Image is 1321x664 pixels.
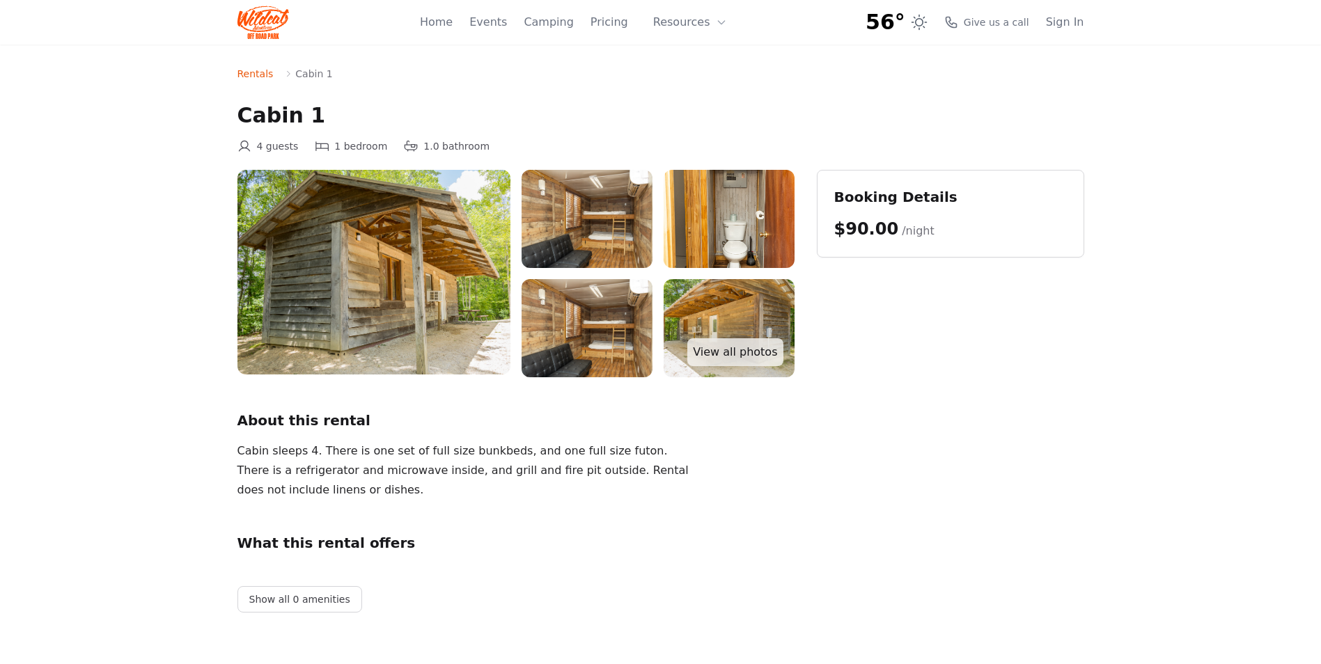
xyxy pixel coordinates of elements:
a: Rentals [237,67,274,81]
img: Wildcat Logo [237,6,290,39]
button: Resources [645,8,735,36]
h1: Cabin 1 [237,103,1084,128]
img: WildcatOffroad_Cabin1_04%20(1).jpg [522,170,652,268]
img: WildcatOffroad_Cabin1_12.jpg [664,279,795,377]
span: 4 guests [257,139,299,153]
img: WildcatOffroad_Cabin1_07.jpg [664,170,795,268]
span: Give us a call [964,15,1029,29]
a: Events [469,14,507,31]
span: 1.0 bathroom [423,139,490,153]
img: WildcatOffroad_Cabin1_04.jpg [522,279,652,377]
h2: About this rental [237,411,795,430]
button: Show all 0 amenities [237,586,362,612]
div: Cabin sleeps 4. There is one set of full size bunkbeds, and one full size futon. There is a refri... [237,441,698,500]
a: Home [420,14,453,31]
a: Sign In [1046,14,1084,31]
span: 56° [866,10,905,35]
span: $90.00 [834,219,899,239]
a: Give us a call [944,15,1029,29]
a: View all photos [687,338,783,366]
a: Pricing [591,14,628,31]
a: Camping [524,14,573,31]
nav: Breadcrumb [237,67,1084,81]
span: /night [902,224,935,237]
span: Cabin 1 [295,67,332,81]
img: WildcatOffroad_Cabin1_11.jpg [237,170,510,374]
h2: What this rental offers [237,533,795,553]
span: 1 bedroom [334,139,387,153]
h2: Booking Details [834,187,1067,207]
